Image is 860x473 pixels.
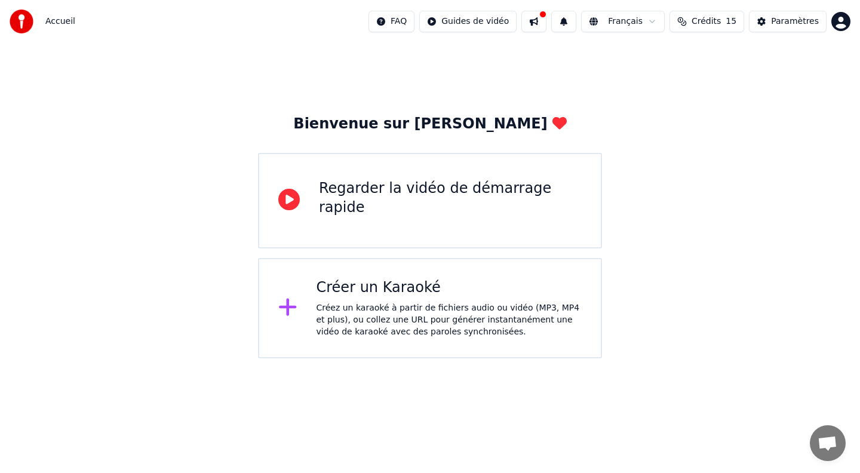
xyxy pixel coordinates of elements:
[317,278,582,297] div: Créer un Karaoké
[319,179,582,217] div: Regarder la vidéo de démarrage rapide
[419,11,517,32] button: Guides de vidéo
[692,16,721,27] span: Crédits
[45,16,75,27] span: Accueil
[45,16,75,27] nav: breadcrumb
[749,11,827,32] button: Paramètres
[10,10,33,33] img: youka
[669,11,744,32] button: Crédits15
[810,425,846,461] a: Ouvrir le chat
[317,302,582,338] div: Créez un karaoké à partir de fichiers audio ou vidéo (MP3, MP4 et plus), ou collez une URL pour g...
[368,11,414,32] button: FAQ
[293,115,566,134] div: Bienvenue sur [PERSON_NAME]
[726,16,736,27] span: 15
[771,16,819,27] div: Paramètres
